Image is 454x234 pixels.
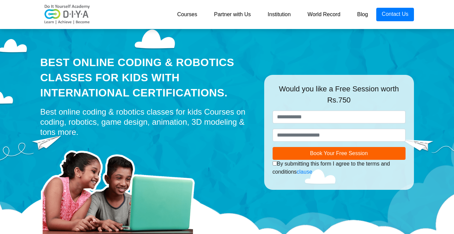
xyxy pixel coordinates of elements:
a: Blog [349,8,376,21]
div: Best online coding & robotics classes for kids Courses on coding, robotics, game design, animatio... [40,107,254,137]
a: World Record [299,8,349,21]
div: By submitting this form I agree to the terms and conditions [273,160,406,176]
a: Courses [169,8,206,21]
span: Book Your Free Session [310,150,368,156]
div: Best Online Coding & Robotics Classes for kids with International Certifications. [40,55,254,100]
img: logo-v2.png [40,4,94,25]
a: clause [297,169,312,175]
a: Partner with Us [206,8,259,21]
a: Contact Us [376,8,414,21]
button: Book Your Free Session [273,147,406,160]
div: Would you like a Free Session worth Rs.750 [273,83,406,111]
a: Institution [259,8,299,21]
